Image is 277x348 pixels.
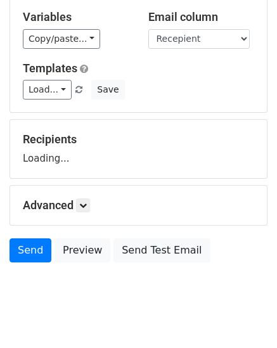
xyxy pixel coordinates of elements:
a: Copy/paste... [23,29,100,49]
iframe: Chat Widget [214,287,277,348]
h5: Variables [23,10,129,24]
a: Preview [55,238,110,262]
a: Templates [23,61,77,75]
a: Send Test Email [113,238,210,262]
div: Loading... [23,132,254,165]
h5: Recipients [23,132,254,146]
a: Load... [23,80,72,100]
a: Send [10,238,51,262]
h5: Advanced [23,198,254,212]
button: Save [91,80,124,100]
h5: Email column [148,10,255,24]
